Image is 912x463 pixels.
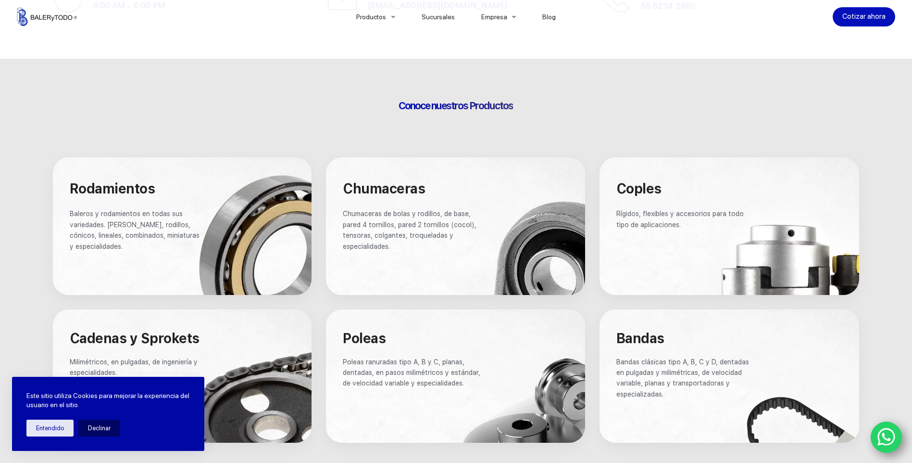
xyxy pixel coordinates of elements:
img: Balerytodo [17,8,77,26]
span: Poleas ranuradas tipo A, B y C, planas, dentadas, en pasos milimétricos y estándar, de velocidad ... [343,358,482,387]
span: Chumaceras de bolas y rodillos, de base, pared 4 tornillos, pared 2 tornillos (cocol), tensoras, ... [343,210,478,250]
span: Rodamientos [70,180,155,197]
span: Conoce nuestros Productos [399,100,513,112]
span: Poleas [343,330,386,347]
span: Baleros y rodamientos en todas sus variedades. [PERSON_NAME], rodillos, cónicos, lineales, combin... [70,210,201,250]
span: Coples [616,180,662,197]
button: Entendido [26,420,74,437]
button: Declinar [78,420,120,437]
span: Cadenas y Sprokets [70,330,200,347]
a: Cotizar ahora [833,7,895,26]
span: Chumaceras [343,180,425,197]
span: Bandas [616,330,664,347]
span: Milimétricos, en pulgadas, de ingeniería y especialidades. [70,358,200,376]
span: Rígidos, flexibles y accesorios para todo tipo de aplicaciones. [616,210,746,228]
a: WhatsApp [871,422,902,453]
p: Este sitio utiliza Cookies para mejorar la experiencia del usuario en el sitio. [26,391,190,410]
span: Bandas clásicas tipo A, B, C y D, dentadas en pulgadas y milimétricas, de velocidad variable, pla... [616,358,751,398]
